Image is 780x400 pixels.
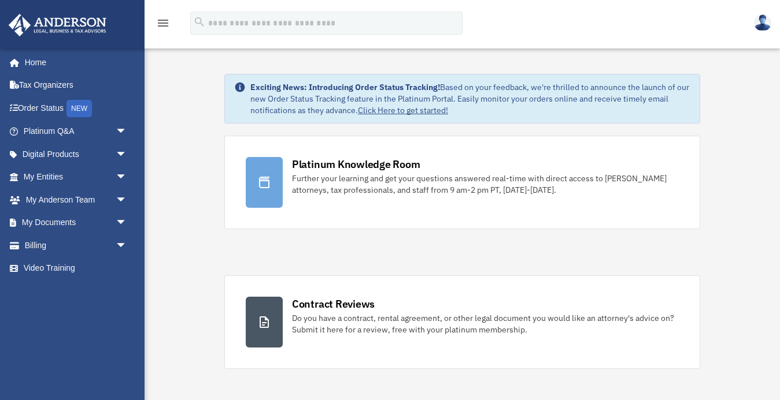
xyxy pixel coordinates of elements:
a: Billingarrow_drop_down [8,234,145,257]
a: Click Here to get started! [358,105,448,115]
div: Platinum Knowledge Room [292,157,420,171]
a: Platinum Q&Aarrow_drop_down [8,120,145,143]
div: Do you have a contract, rental agreement, or other legal document you would like an attorney's ad... [292,312,679,335]
div: Further your learning and get your questions answered real-time with direct access to [PERSON_NAM... [292,173,679,196]
i: menu [156,16,170,30]
a: Platinum Knowledge Room Further your learning and get your questions answered real-time with dire... [224,136,700,229]
a: My Documentsarrow_drop_down [8,211,145,234]
a: My Anderson Teamarrow_drop_down [8,188,145,211]
img: User Pic [754,14,771,31]
span: arrow_drop_down [116,211,139,235]
div: Contract Reviews [292,297,375,311]
a: My Entitiesarrow_drop_down [8,166,145,189]
span: arrow_drop_down [116,166,139,189]
div: NEW [66,100,92,117]
span: arrow_drop_down [116,120,139,144]
span: arrow_drop_down [116,188,139,212]
span: arrow_drop_down [116,143,139,166]
img: Anderson Advisors Platinum Portal [5,14,110,36]
div: Based on your feedback, we're thrilled to announce the launch of our new Order Status Tracking fe... [250,81,690,116]
span: arrow_drop_down [116,234,139,257]
a: Home [8,51,139,74]
a: Digital Productsarrow_drop_down [8,143,145,166]
a: Video Training [8,257,145,280]
i: search [193,16,206,28]
strong: Exciting News: Introducing Order Status Tracking! [250,82,440,92]
a: menu [156,20,170,30]
a: Order StatusNEW [8,96,145,120]
a: Contract Reviews Do you have a contract, rental agreement, or other legal document you would like... [224,275,700,369]
a: Tax Organizers [8,74,145,97]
